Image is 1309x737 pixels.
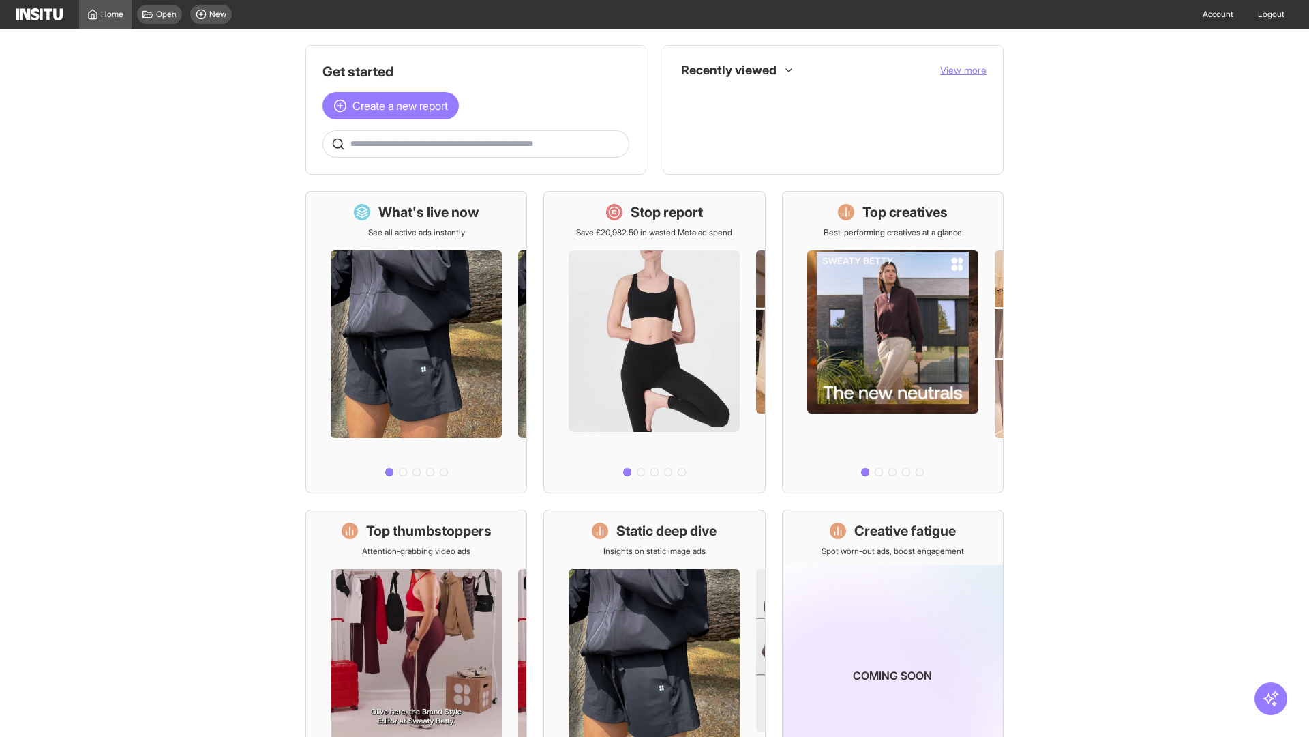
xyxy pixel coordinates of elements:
[940,64,987,76] span: View more
[710,92,753,103] span: Placements
[603,546,706,557] p: Insights on static image ads
[101,9,123,20] span: Home
[576,227,732,238] p: Save £20,982.50 in wasted Meta ad spend
[543,191,765,493] a: Stop reportSave £20,982.50 in wasted Meta ad spend
[782,191,1004,493] a: Top creativesBest-performing creatives at a glance
[685,89,702,106] div: Insights
[305,191,527,493] a: What's live nowSee all active ads instantly
[156,9,177,20] span: Open
[366,521,492,540] h1: Top thumbstoppers
[631,203,703,222] h1: Stop report
[378,203,479,222] h1: What's live now
[710,92,976,103] span: Placements
[940,63,987,77] button: View more
[322,92,459,119] button: Create a new report
[352,98,448,114] span: Create a new report
[322,62,629,81] h1: Get started
[362,546,470,557] p: Attention-grabbing video ads
[824,227,962,238] p: Best-performing creatives at a glance
[16,8,63,20] img: Logo
[616,521,717,540] h1: Static deep dive
[368,227,465,238] p: See all active ads instantly
[209,9,226,20] span: New
[862,203,948,222] h1: Top creatives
